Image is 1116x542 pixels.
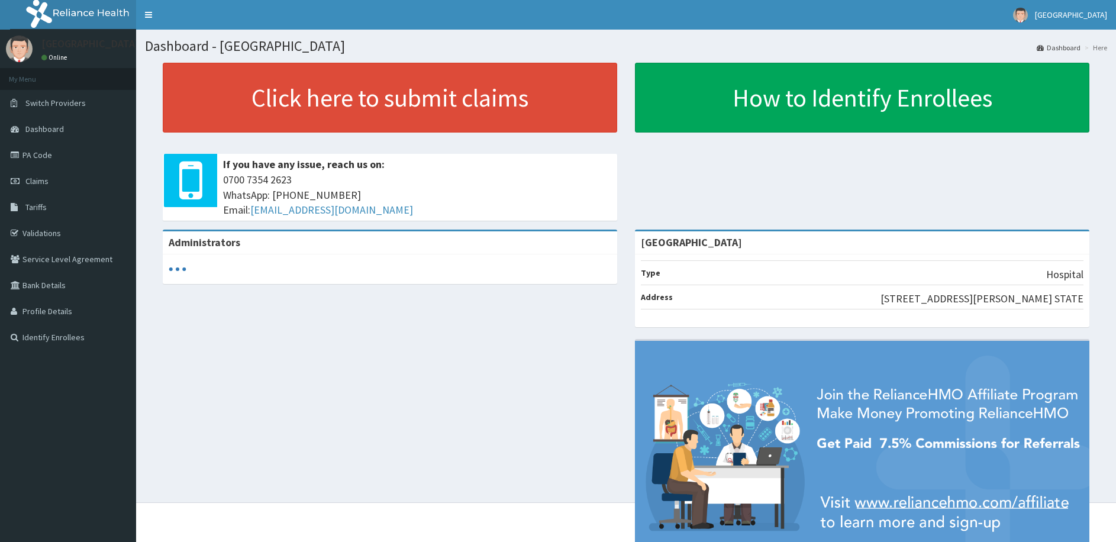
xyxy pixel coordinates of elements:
[1082,43,1107,53] li: Here
[6,36,33,62] img: User Image
[169,260,186,278] svg: audio-loading
[163,63,617,133] a: Click here to submit claims
[25,124,64,134] span: Dashboard
[1013,8,1028,22] img: User Image
[41,38,139,49] p: [GEOGRAPHIC_DATA]
[145,38,1107,54] h1: Dashboard - [GEOGRAPHIC_DATA]
[641,292,673,302] b: Address
[25,202,47,212] span: Tariffs
[635,63,1089,133] a: How to Identify Enrollees
[223,157,385,171] b: If you have any issue, reach us on:
[169,235,240,249] b: Administrators
[880,291,1083,307] p: [STREET_ADDRESS][PERSON_NAME] STATE
[250,203,413,217] a: [EMAIL_ADDRESS][DOMAIN_NAME]
[25,98,86,108] span: Switch Providers
[1035,9,1107,20] span: [GEOGRAPHIC_DATA]
[41,53,70,62] a: Online
[1037,43,1080,53] a: Dashboard
[641,235,742,249] strong: [GEOGRAPHIC_DATA]
[223,172,611,218] span: 0700 7354 2623 WhatsApp: [PHONE_NUMBER] Email:
[1046,267,1083,282] p: Hospital
[641,267,660,278] b: Type
[25,176,49,186] span: Claims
